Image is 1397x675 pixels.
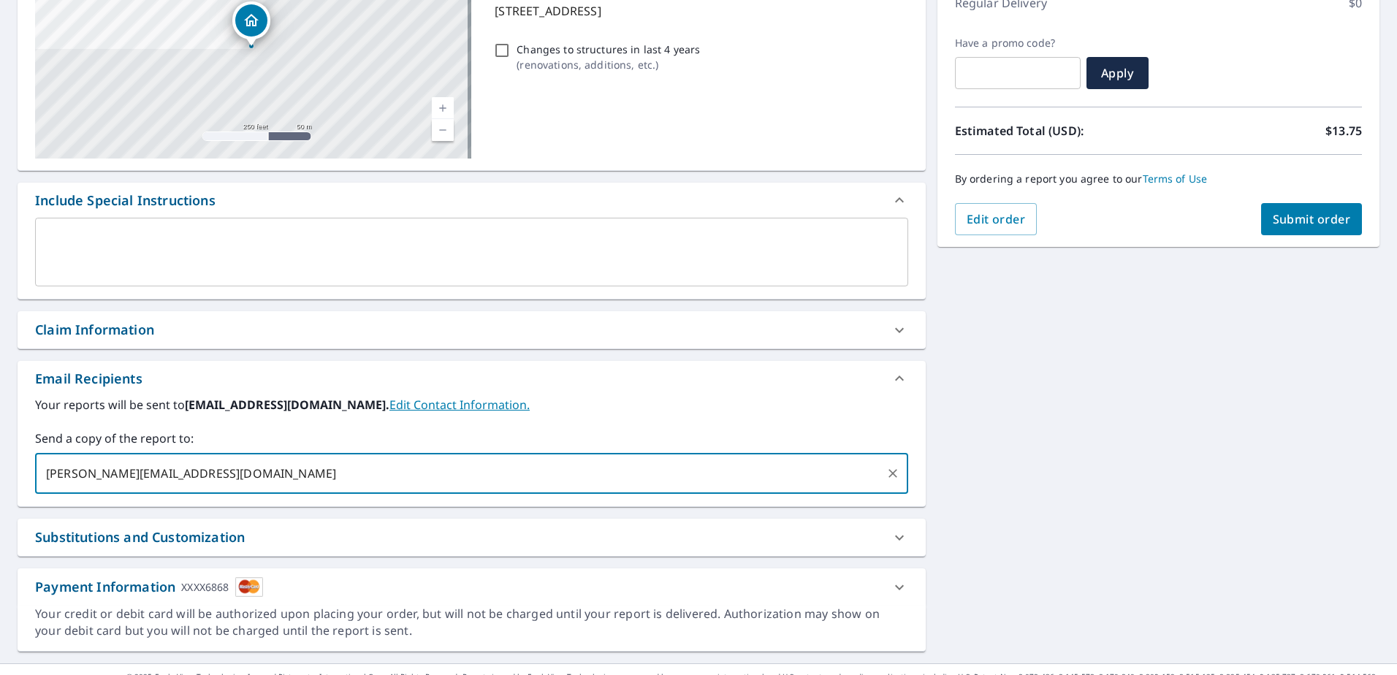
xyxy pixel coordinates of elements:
span: Apply [1098,65,1137,81]
p: ( renovations, additions, etc. ) [517,57,700,72]
button: Submit order [1261,203,1363,235]
button: Clear [883,463,903,484]
label: Your reports will be sent to [35,396,908,413]
a: Terms of Use [1143,172,1208,186]
b: [EMAIL_ADDRESS][DOMAIN_NAME]. [185,397,389,413]
div: Claim Information [35,320,154,340]
span: Edit order [967,211,1026,227]
div: Email Recipients [35,369,142,389]
a: Current Level 17, Zoom Out [432,119,454,141]
label: Send a copy of the report to: [35,430,908,447]
div: Payment InformationXXXX6868cardImage [18,568,926,606]
p: Changes to structures in last 4 years [517,42,700,57]
div: Your credit or debit card will be authorized upon placing your order, but will not be charged unt... [35,606,908,639]
a: EditContactInfo [389,397,530,413]
div: Substitutions and Customization [35,527,245,547]
p: $13.75 [1325,122,1362,140]
p: Estimated Total (USD): [955,122,1159,140]
p: [STREET_ADDRESS] [495,2,902,20]
button: Edit order [955,203,1038,235]
img: cardImage [235,577,263,597]
button: Apply [1086,57,1149,89]
div: Include Special Instructions [35,191,216,210]
div: XXXX6868 [181,577,229,597]
a: Current Level 17, Zoom In [432,97,454,119]
label: Have a promo code? [955,37,1081,50]
span: Submit order [1273,211,1351,227]
div: Dropped pin, building 1, Residential property, 1069 128th St SE Blooming Prairie, MN 55917 [232,1,270,47]
div: Claim Information [18,311,926,348]
div: Substitutions and Customization [18,519,926,556]
p: By ordering a report you agree to our [955,172,1362,186]
div: Include Special Instructions [18,183,926,218]
div: Payment Information [35,577,263,597]
div: Email Recipients [18,361,926,396]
